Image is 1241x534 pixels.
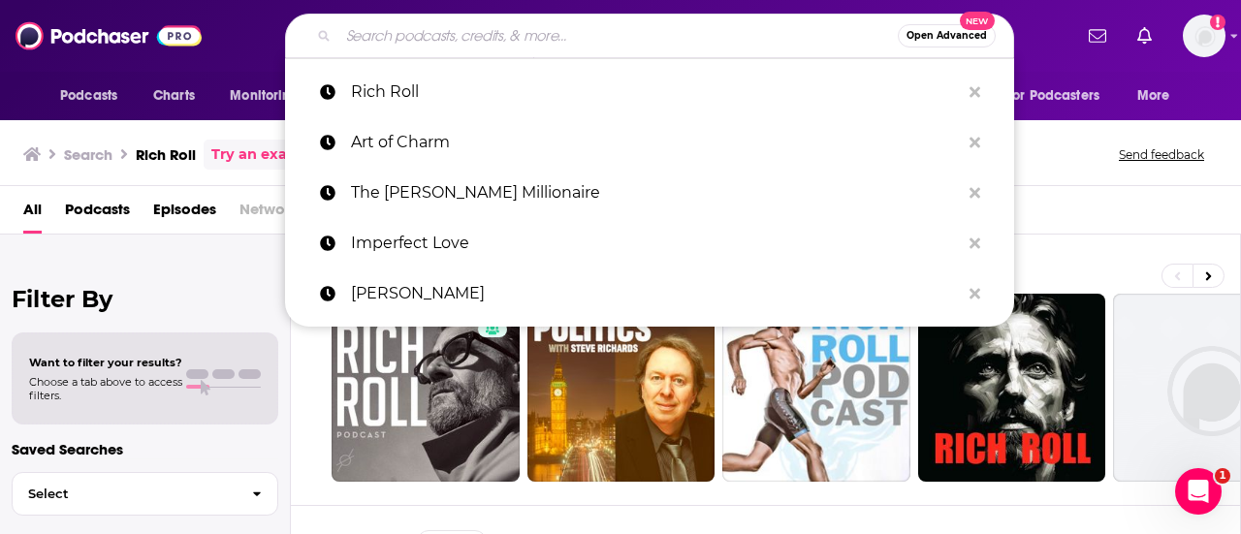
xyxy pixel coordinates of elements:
[960,12,995,30] span: New
[47,78,143,114] button: open menu
[1124,78,1194,114] button: open menu
[898,24,996,47] button: Open AdvancedNew
[907,31,987,41] span: Open Advanced
[12,285,278,313] h2: Filter By
[141,78,207,114] a: Charts
[12,440,278,458] p: Saved Searches
[351,218,960,268] p: Imperfect Love
[1183,15,1225,57] img: User Profile
[64,145,112,164] h3: Search
[285,168,1014,218] a: The [PERSON_NAME] Millionaire
[29,375,182,402] span: Choose a tab above to access filters.
[1081,19,1114,52] a: Show notifications dropdown
[1215,468,1230,484] span: 1
[153,194,216,234] a: Episodes
[285,67,1014,117] a: Rich Roll
[1183,15,1225,57] button: Show profile menu
[23,194,42,234] a: All
[60,82,117,110] span: Podcasts
[332,294,520,482] a: 86
[351,67,960,117] p: Rich Roll
[351,117,960,168] p: Art of Charm
[351,268,960,319] p: Fara Sax
[351,168,960,218] p: The Mello Millionaire
[285,268,1014,319] a: [PERSON_NAME]
[216,78,324,114] button: open menu
[1183,15,1225,57] span: Logged in as LBraverman
[211,143,353,166] a: Try an exact match
[16,17,202,54] img: Podchaser - Follow, Share and Rate Podcasts
[1130,19,1160,52] a: Show notifications dropdown
[239,194,304,234] span: Networks
[1210,15,1225,30] svg: Add a profile image
[12,472,278,516] button: Select
[13,487,237,500] span: Select
[29,356,182,369] span: Want to filter your results?
[230,82,299,110] span: Monitoring
[994,78,1128,114] button: open menu
[1113,146,1210,163] button: Send feedback
[153,82,195,110] span: Charts
[1175,468,1222,515] iframe: Intercom live chat
[285,14,1014,58] div: Search podcasts, credits, & more...
[136,145,196,164] h3: Rich Roll
[65,194,130,234] a: Podcasts
[338,20,898,51] input: Search podcasts, credits, & more...
[285,218,1014,268] a: Imperfect Love
[1006,82,1099,110] span: For Podcasters
[285,117,1014,168] a: Art of Charm
[527,294,716,482] a: 65
[1137,82,1170,110] span: More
